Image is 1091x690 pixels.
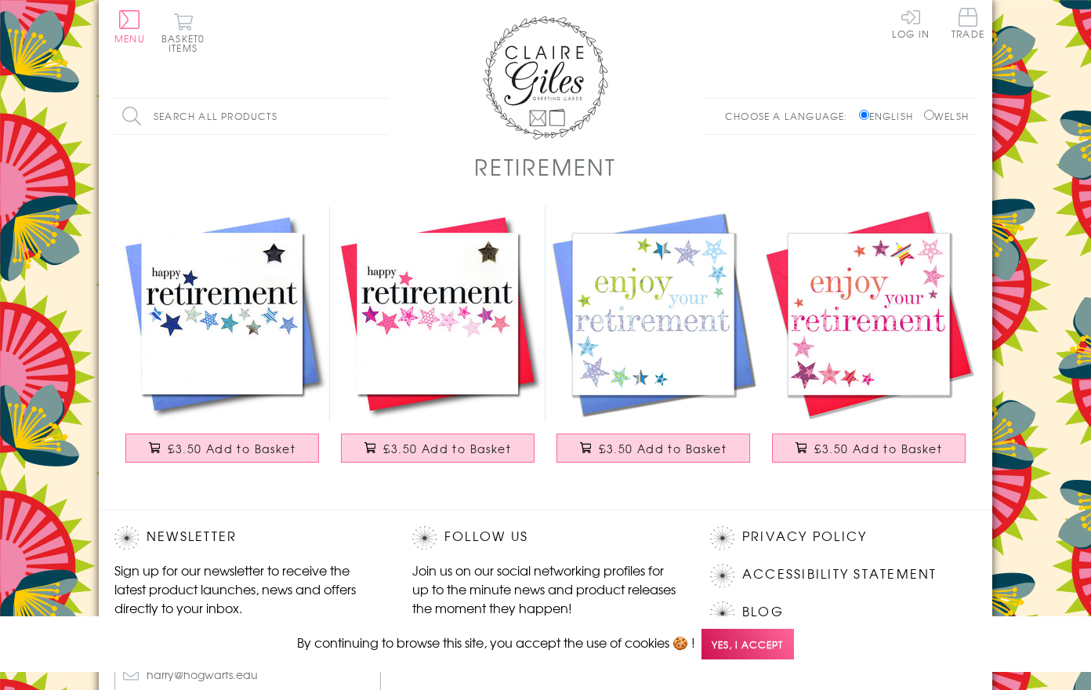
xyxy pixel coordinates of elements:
span: £3.50 Add to Basket [383,441,511,456]
button: £3.50 Add to Basket [125,434,320,463]
img: Good Luck Retirement Card, Pink Stars, Embellished with a padded star [330,206,545,422]
img: Good Luck Retirement Card, Blue Stars, Embellished with a padded star [114,206,330,422]
label: Welsh [924,109,969,123]
h1: Retirement [474,151,617,183]
input: Search all products [114,99,389,134]
img: Congratulations and Good Luck Card, Blue Stars, enjoy your Retirement [545,206,761,422]
button: £3.50 Add to Basket [556,434,751,463]
a: Privacy Policy [742,526,867,547]
a: Congratulations and Good Luck Card, Blue Stars, enjoy your Retirement £3.50 Add to Basket [545,206,761,478]
span: £3.50 Add to Basket [814,441,942,456]
span: £3.50 Add to Basket [168,441,295,456]
button: £3.50 Add to Basket [772,434,966,463]
button: Menu [114,10,145,43]
a: Trade [951,8,984,42]
input: Welsh [924,110,934,120]
span: £3.50 Add to Basket [599,441,727,456]
input: Search [373,99,389,134]
a: Good Luck Retirement Card, Blue Stars, Embellished with a padded star £3.50 Add to Basket [114,206,330,478]
h2: Follow Us [412,526,679,550]
span: Yes, I accept [701,629,794,659]
span: Trade [951,8,984,38]
a: Log In [892,8,930,38]
span: Menu [114,31,145,45]
p: Sign up for our newsletter to receive the latest product launches, news and offers directly to yo... [114,561,381,617]
a: Congratulations and Good Luck Card, Pink Stars, enjoy your Retirement £3.50 Add to Basket [761,206,977,478]
a: Good Luck Retirement Card, Pink Stars, Embellished with a padded star £3.50 Add to Basket [330,206,545,478]
label: English [859,109,921,123]
img: Congratulations and Good Luck Card, Pink Stars, enjoy your Retirement [761,206,977,422]
a: Accessibility Statement [742,564,937,585]
input: English [859,110,869,120]
p: Choose a language: [725,109,856,123]
span: 0 items [169,31,205,55]
button: Basket0 items [161,13,205,53]
img: Claire Giles Greetings Cards [483,16,608,140]
h2: Newsletter [114,526,381,550]
a: Blog [742,601,784,623]
p: Join us on our social networking profiles for up to the minute news and product releases the mome... [412,561,679,617]
button: £3.50 Add to Basket [341,434,535,463]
